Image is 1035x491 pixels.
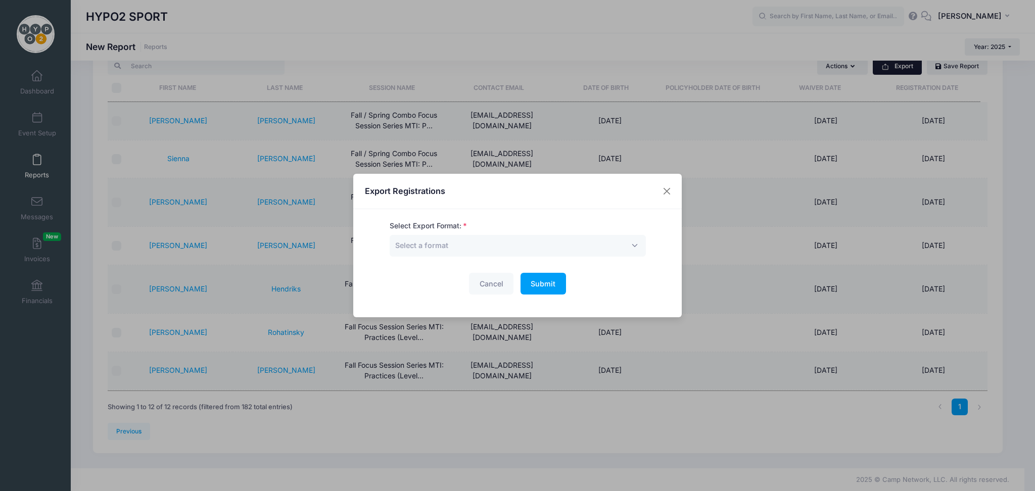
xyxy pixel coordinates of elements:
span: Select a format [390,235,646,257]
span: Select a format [395,240,448,251]
span: Select a format [395,241,448,250]
button: Close [658,182,676,201]
h4: Export Registrations [365,185,445,197]
span: Submit [531,279,555,288]
button: Cancel [469,273,513,294]
button: Submit [521,273,566,294]
label: Select Export Format: [390,221,467,231]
